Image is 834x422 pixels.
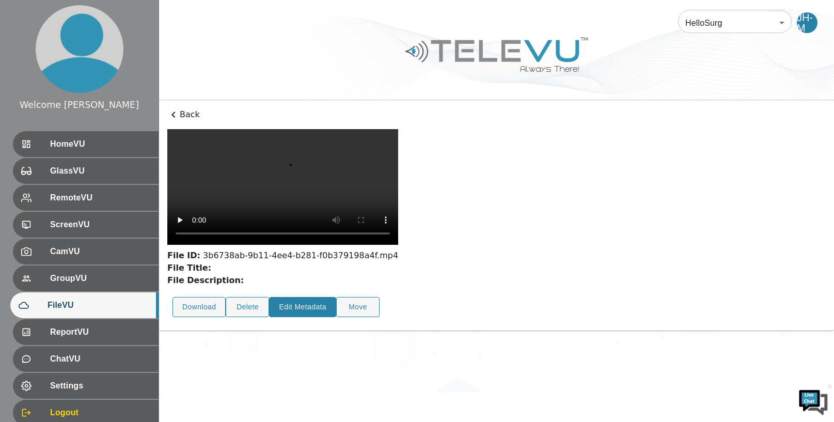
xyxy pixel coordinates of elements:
[50,353,150,365] span: ChatVU
[50,380,150,392] span: Settings
[13,158,159,184] div: GlassVU
[169,5,194,30] div: Minimize live chat window
[50,138,150,150] span: HomeVU
[50,272,150,285] span: GroupVU
[269,297,336,317] button: Edit Metadata
[36,5,123,93] img: profile.png
[50,165,150,177] span: GlassVU
[167,251,200,260] strong: File ID:
[13,346,159,372] div: ChatVU
[48,299,150,311] span: FileVU
[50,407,150,419] span: Logout
[20,98,139,112] div: Welcome [PERSON_NAME]
[50,326,150,338] span: ReportVU
[13,185,159,211] div: RemoteVU
[226,297,269,317] button: Delete
[797,12,817,33] div: JH-M
[10,292,159,318] div: FileVU
[18,48,43,74] img: d_736959983_company_1615157101543_736959983
[172,297,226,317] button: Download
[798,386,829,417] img: Chat Widget
[5,282,197,318] textarea: Type your message and hit 'Enter'
[13,239,159,264] div: CamVU
[50,192,150,204] span: RemoteVU
[167,263,211,273] strong: File Title:
[167,275,244,285] strong: File Description:
[167,249,398,262] div: 3b6738ab-9b11-4ee4-b281-f0b379198a4f.mp4
[167,108,826,121] p: Back
[60,130,143,235] span: We're online!
[13,265,159,291] div: GroupVU
[13,319,159,345] div: ReportVU
[678,8,792,37] div: HelloSurg
[50,218,150,231] span: ScreenVU
[13,373,159,399] div: Settings
[336,297,380,317] button: Move
[50,245,150,258] span: CamVU
[404,33,590,76] img: Logo
[13,212,159,238] div: ScreenVU
[54,54,174,68] div: Chat with us now
[13,131,159,157] div: HomeVU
